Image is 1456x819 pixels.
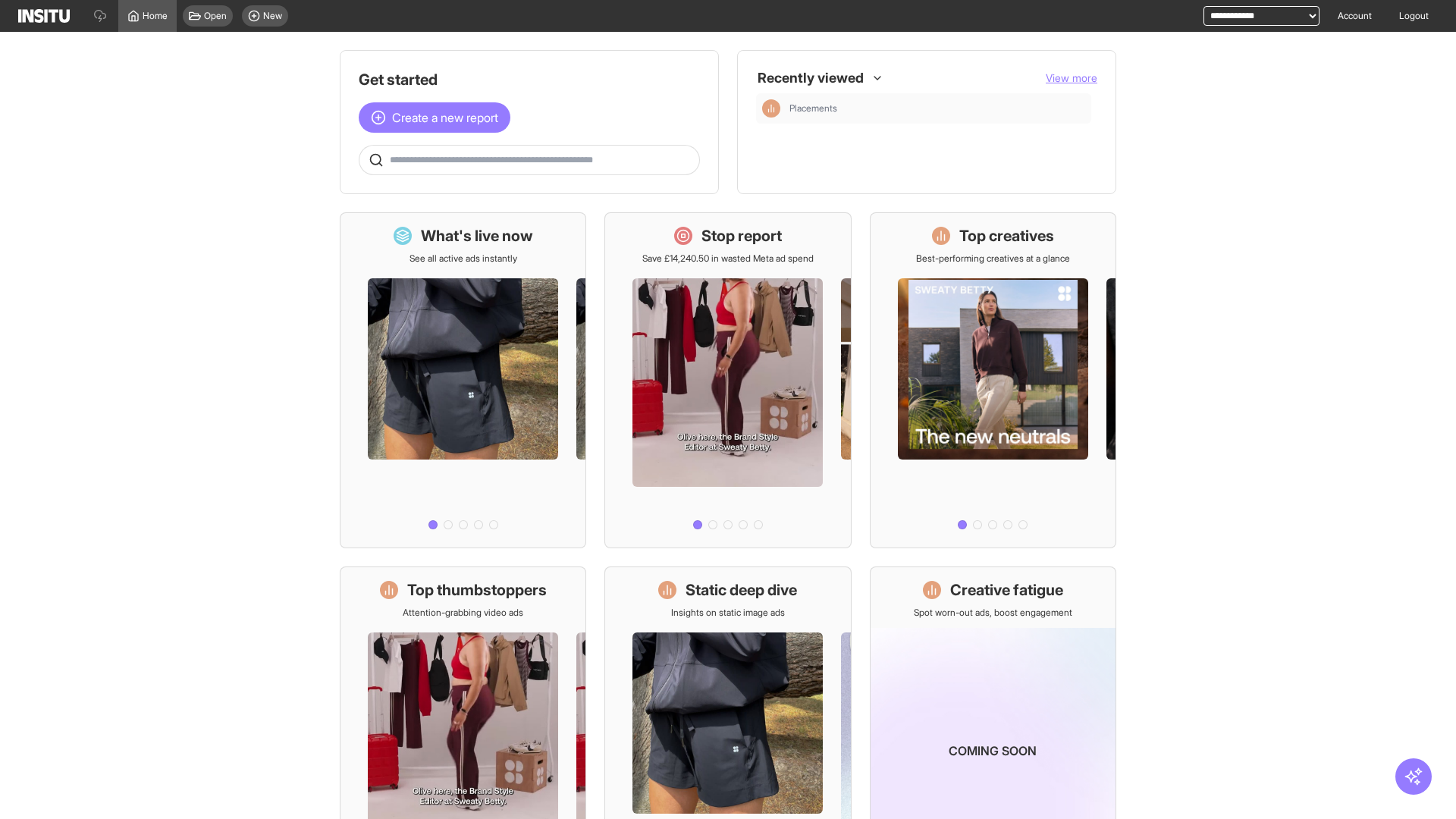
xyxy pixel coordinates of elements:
[403,607,523,619] p: Attention-grabbing video ads
[762,99,780,118] div: Insights
[204,10,227,22] span: Open
[407,579,547,601] h1: Top thumbstoppers
[870,212,1116,548] a: Top creativesBest-performing creatives at a glance
[701,225,782,246] h1: Stop report
[642,253,814,265] p: Save £14,240.50 in wasted Meta ad spend
[604,212,851,548] a: Stop reportSave £14,240.50 in wasted Meta ad spend
[789,102,1085,115] span: Placements
[1046,71,1097,84] span: View more
[263,10,282,22] span: New
[1046,71,1097,86] button: View more
[671,607,785,619] p: Insights on static image ads
[409,253,517,265] p: See all active ads instantly
[686,579,797,601] h1: Static deep dive
[789,102,837,115] span: Placements
[143,10,168,22] span: Home
[959,225,1054,246] h1: Top creatives
[421,225,533,246] h1: What's live now
[359,69,700,90] h1: Get started
[340,212,586,548] a: What's live nowSee all active ads instantly
[18,9,70,23] img: Logo
[359,102,510,133] button: Create a new report
[392,108,498,127] span: Create a new report
[916,253,1070,265] p: Best-performing creatives at a glance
